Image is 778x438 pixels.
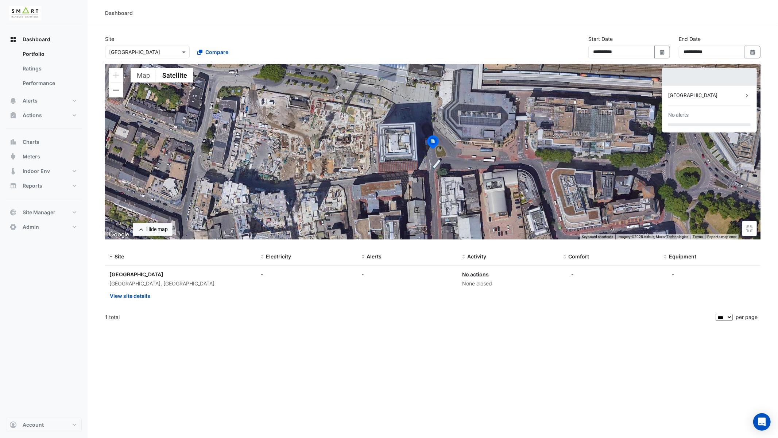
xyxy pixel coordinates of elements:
div: [GEOGRAPHIC_DATA], [GEOGRAPHIC_DATA] [109,280,252,288]
span: Comfort [568,253,589,260]
app-icon: Alerts [9,97,17,104]
button: Account [6,418,82,432]
div: - [672,270,675,278]
span: Site Manager [23,209,55,216]
label: Start Date [588,35,613,43]
img: site-pin-selected.svg [425,134,441,152]
button: Charts [6,135,82,149]
span: Reports [23,182,42,189]
a: Report a map error [707,235,736,239]
img: Google [107,230,131,239]
button: Show street map [131,68,156,82]
button: Admin [6,220,82,234]
a: No actions [462,271,489,277]
button: Alerts [6,93,82,108]
span: per page [736,314,758,320]
button: Keyboard shortcuts [582,234,613,239]
button: Show satellite imagery [156,68,193,82]
span: Site [115,253,124,260]
button: Dashboard [6,32,82,47]
div: [GEOGRAPHIC_DATA] [109,270,252,278]
app-icon: Actions [9,112,17,119]
span: Admin [23,223,39,231]
span: Electricity [266,253,291,260]
span: Indoor Env [23,168,50,175]
div: None closed [462,280,554,288]
span: Dashboard [23,36,50,43]
div: - [571,270,574,278]
span: Account [23,421,44,429]
app-icon: Indoor Env [9,168,17,175]
div: [GEOGRAPHIC_DATA] [668,92,743,99]
span: Imagery ©2025 Airbus, Maxar Technologies [618,235,688,239]
div: - [361,270,453,278]
button: Zoom out [109,83,123,97]
fa-icon: Select Date [750,49,756,55]
button: Site Manager [6,205,82,220]
a: Performance [17,76,82,91]
button: Hide map [133,223,173,236]
app-icon: Reports [9,182,17,189]
span: Actions [23,112,42,119]
span: Compare [205,48,228,56]
div: Open Intercom Messenger [753,413,771,431]
label: Site [105,35,114,43]
span: Alerts [23,97,38,104]
div: No alerts [668,111,689,119]
span: Charts [23,138,39,146]
button: Meters [6,149,82,164]
div: - [261,270,353,278]
button: Compare [193,46,233,58]
div: Hide map [146,226,168,233]
app-icon: Admin [9,223,17,231]
app-icon: Dashboard [9,36,17,43]
a: Terms [693,235,703,239]
span: Meters [23,153,40,160]
button: Actions [6,108,82,123]
a: Portfolio [17,47,82,61]
button: View site details [109,289,151,302]
button: Toggle fullscreen view [742,221,757,236]
app-icon: Charts [9,138,17,146]
span: Activity [468,253,487,260]
span: Alerts [367,253,382,260]
button: Indoor Env [6,164,82,178]
button: Reports [6,178,82,193]
fa-icon: Select Date [659,49,666,55]
app-icon: Meters [9,153,17,160]
div: 1 total [105,308,714,326]
button: Zoom in [109,68,123,82]
div: Dashboard [6,47,82,93]
span: Equipment [669,253,697,260]
a: Open this area in Google Maps (opens a new window) [107,230,131,239]
label: End Date [679,35,701,43]
app-icon: Site Manager [9,209,17,216]
a: Ratings [17,61,82,76]
div: Dashboard [105,9,133,17]
img: Company Logo [9,6,42,20]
